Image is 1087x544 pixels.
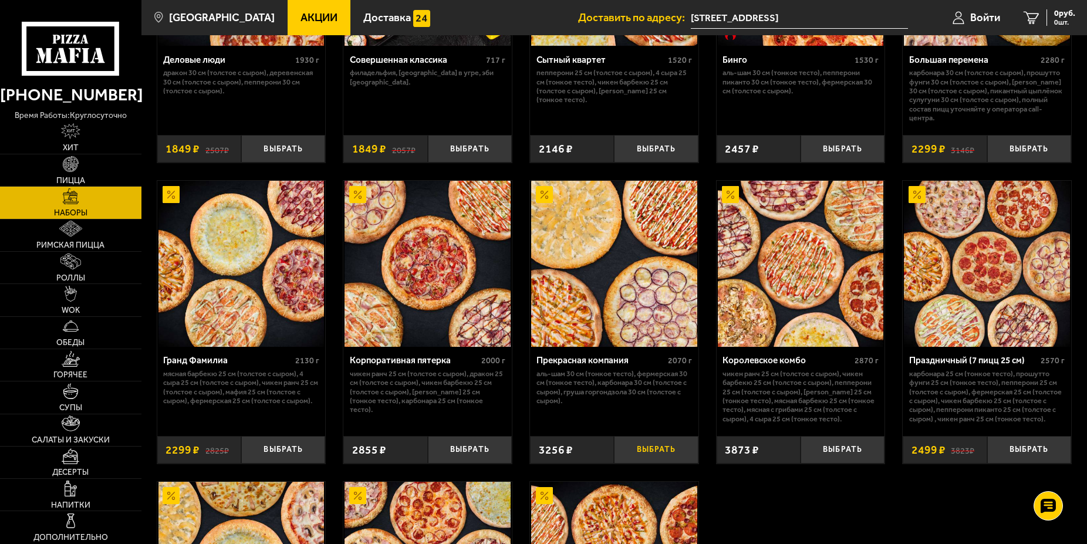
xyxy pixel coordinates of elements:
[668,55,692,65] span: 1520 г
[536,369,692,406] p: Аль-Шам 30 см (тонкое тесто), Фермерская 30 см (тонкое тесто), Карбонара 30 см (толстое с сыром),...
[163,355,292,366] div: Гранд Фамилиа
[1041,356,1065,366] span: 2570 г
[56,177,85,185] span: Пицца
[352,143,386,154] span: 1849 ₽
[163,55,292,66] div: Деловые люди
[241,436,325,464] button: Выбрать
[718,181,884,347] img: Королевское комбо
[349,186,366,203] img: Акционный
[536,355,665,366] div: Прекрасная компания
[481,356,505,366] span: 2000 г
[1054,19,1075,26] span: 0 шт.
[301,12,337,23] span: Акции
[536,55,665,66] div: Сытный квартет
[158,181,325,347] img: Гранд Фамилиа
[56,339,85,347] span: Обеды
[909,355,1038,366] div: Праздничный (7 пицц 25 см)
[723,355,851,366] div: Королевское комбо
[539,444,573,455] span: 3256 ₽
[970,12,1000,23] span: Войти
[951,143,974,154] s: 3146 ₽
[53,371,87,379] span: Горячее
[350,369,505,414] p: Чикен Ранч 25 см (толстое с сыром), Дракон 25 см (толстое с сыром), Чикен Барбекю 25 см (толстое ...
[32,436,110,444] span: Салаты и закуски
[63,144,79,152] span: Хит
[166,444,200,455] span: 2299 ₽
[987,135,1071,163] button: Выбрать
[428,436,512,464] button: Выбрать
[205,444,229,455] s: 2825 ₽
[241,135,325,163] button: Выбрать
[536,68,692,104] p: Пепперони 25 см (толстое с сыром), 4 сыра 25 см (тонкое тесто), Чикен Барбекю 25 см (толстое с сы...
[51,501,90,509] span: Напитки
[350,68,505,86] p: Филадельфия, [GEOGRAPHIC_DATA] в угре, Эби [GEOGRAPHIC_DATA].
[1041,55,1065,65] span: 2280 г
[163,369,319,406] p: Мясная Барбекю 25 см (толстое с сыром), 4 сыра 25 см (толстое с сыром), Чикен Ранч 25 см (толстое...
[614,135,698,163] button: Выбрать
[614,436,698,464] button: Выбрать
[722,186,739,203] img: Акционный
[912,444,946,455] span: 2499 ₽
[205,143,229,154] s: 2507 ₽
[909,55,1038,66] div: Большая перемена
[166,143,200,154] span: 1849 ₽
[350,55,483,66] div: Совершенная классика
[56,274,85,282] span: Роллы
[912,143,946,154] span: 2299 ₽
[345,181,511,347] img: Корпоративная пятерка
[725,143,759,154] span: 2457 ₽
[530,181,698,347] a: АкционныйПрекрасная компания
[163,487,180,504] img: Акционный
[59,404,82,412] span: Супы
[295,356,319,366] span: 2130 г
[363,12,411,23] span: Доставка
[536,487,553,504] img: Акционный
[531,181,697,347] img: Прекрасная компания
[801,436,885,464] button: Выбрать
[723,369,878,424] p: Чикен Ранч 25 см (толстое с сыром), Чикен Барбекю 25 см (толстое с сыром), Пепперони 25 см (толст...
[413,10,430,27] img: 15daf4d41897b9f0e9f617042186c801.svg
[909,186,926,203] img: Акционный
[668,356,692,366] span: 2070 г
[903,181,1071,347] a: АкционныйПраздничный (7 пицц 25 см)
[163,186,180,203] img: Акционный
[717,181,885,347] a: АкционныйКоролевское комбо
[486,55,505,65] span: 717 г
[691,7,908,29] input: Ваш адрес доставки
[349,487,366,504] img: Акционный
[855,55,879,65] span: 1530 г
[62,306,80,315] span: WOK
[54,209,87,217] span: Наборы
[951,444,974,455] s: 3823 ₽
[539,143,573,154] span: 2146 ₽
[169,12,275,23] span: [GEOGRAPHIC_DATA]
[52,468,89,477] span: Десерты
[33,533,108,542] span: Дополнительно
[909,369,1065,424] p: Карбонара 25 см (тонкое тесто), Прошутто Фунги 25 см (тонкое тесто), Пепперони 25 см (толстое с с...
[578,12,691,23] span: Доставить по адресу:
[725,444,759,455] span: 3873 ₽
[723,68,878,95] p: Аль-Шам 30 см (тонкое тесто), Пепперони Пиканто 30 см (тонкое тесто), Фермерская 30 см (толстое с...
[691,7,908,29] span: Санкт-Петербург, проспект Обуховской Обороны, 54
[904,181,1070,347] img: Праздничный (7 пицц 25 см)
[801,135,885,163] button: Выбрать
[428,135,512,163] button: Выбрать
[392,143,416,154] s: 2057 ₽
[855,356,879,366] span: 2870 г
[157,181,326,347] a: АкционныйГранд Фамилиа
[1054,9,1075,18] span: 0 руб.
[723,55,851,66] div: Бинго
[350,355,478,366] div: Корпоративная пятерка
[909,68,1065,123] p: Карбонара 30 см (толстое с сыром), Прошутто Фунги 30 см (толстое с сыром), [PERSON_NAME] 30 см (т...
[36,241,104,249] span: Римская пицца
[343,181,512,347] a: АкционныйКорпоративная пятерка
[352,444,386,455] span: 2855 ₽
[987,436,1071,464] button: Выбрать
[536,186,553,203] img: Акционный
[163,68,319,95] p: Дракон 30 см (толстое с сыром), Деревенская 30 см (толстое с сыром), Пепперони 30 см (толстое с с...
[295,55,319,65] span: 1930 г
